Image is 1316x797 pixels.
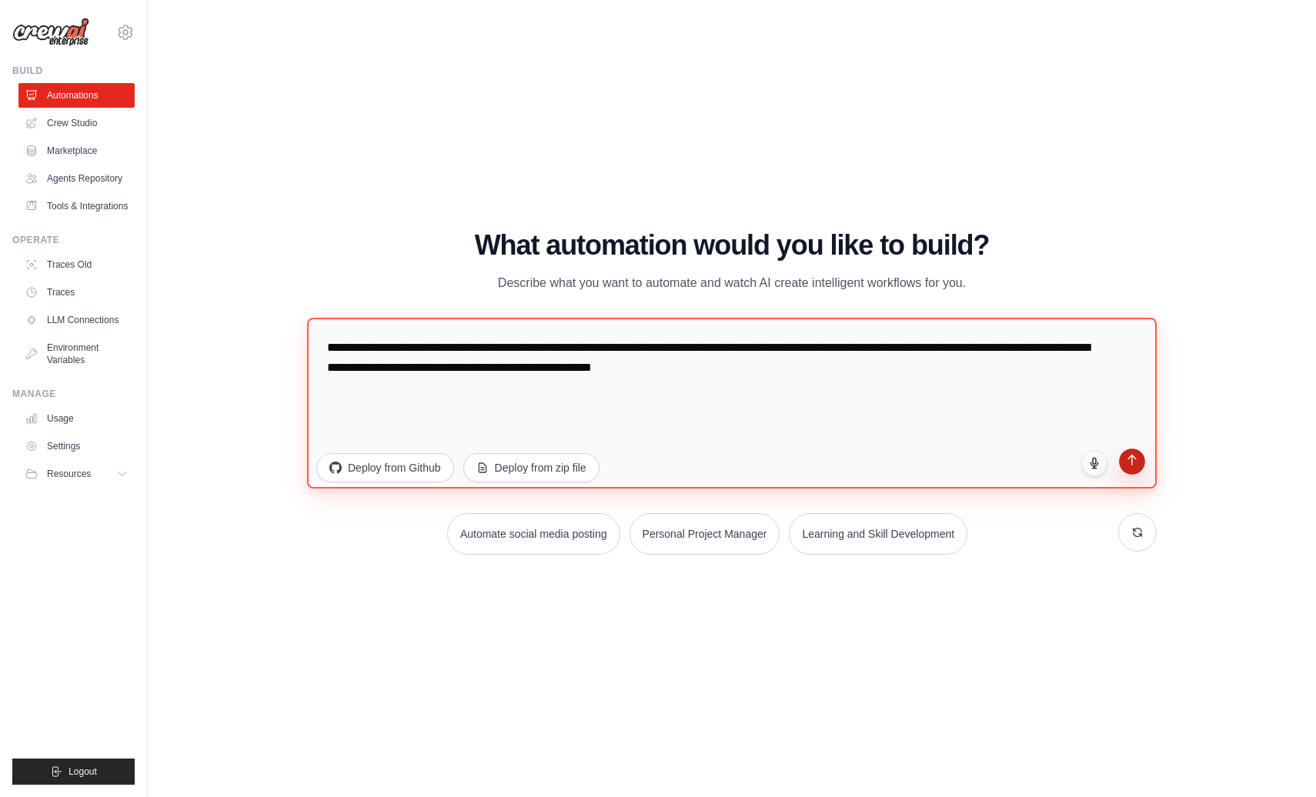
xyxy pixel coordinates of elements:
[68,765,97,778] span: Logout
[18,83,135,108] a: Automations
[18,138,135,163] a: Marketplace
[789,513,967,555] button: Learning and Skill Development
[47,468,91,480] span: Resources
[463,453,600,482] button: Deploy from zip file
[18,308,135,332] a: LLM Connections
[18,111,135,135] a: Crew Studio
[12,388,135,400] div: Manage
[12,759,135,785] button: Logout
[473,273,990,293] p: Describe what you want to automate and watch AI create intelligent workflows for you.
[18,406,135,431] a: Usage
[18,280,135,305] a: Traces
[447,513,620,555] button: Automate social media posting
[316,453,454,482] button: Deploy from Github
[18,434,135,459] a: Settings
[12,234,135,246] div: Operate
[18,462,135,486] button: Resources
[307,230,1157,261] h1: What automation would you like to build?
[1239,723,1316,797] iframe: Chat Widget
[630,513,780,555] button: Personal Project Manager
[12,65,135,77] div: Build
[12,18,89,47] img: Logo
[18,194,135,218] a: Tools & Integrations
[18,166,135,191] a: Agents Repository
[18,252,135,277] a: Traces Old
[18,335,135,372] a: Environment Variables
